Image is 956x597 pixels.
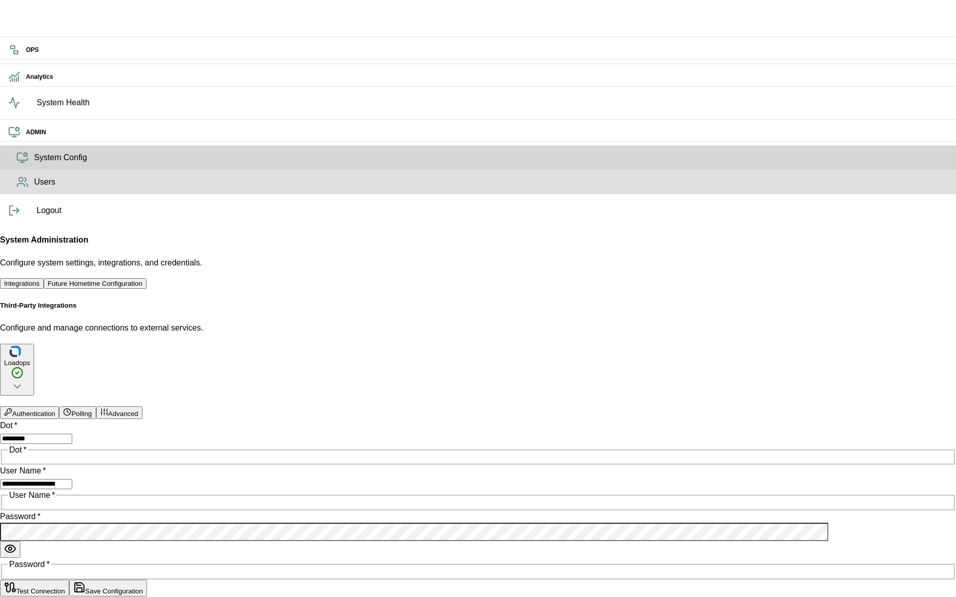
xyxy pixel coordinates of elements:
[26,45,948,55] h6: OPS
[26,72,948,82] h6: Analytics
[9,345,21,357] img: loadops icon
[44,278,147,289] button: Future Hometime Configuration
[9,491,55,499] span: User Name *
[4,359,30,367] div: Loadops
[9,560,50,569] span: Password *
[9,445,26,454] span: Dot *
[59,406,96,419] button: Polling
[26,128,948,137] h6: ADMIN
[37,97,948,109] span: System Health
[96,406,142,419] button: Advanced
[34,176,948,188] span: Users
[37,204,948,217] span: Logout
[69,580,147,596] button: Save Configuration
[34,152,948,164] span: System Config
